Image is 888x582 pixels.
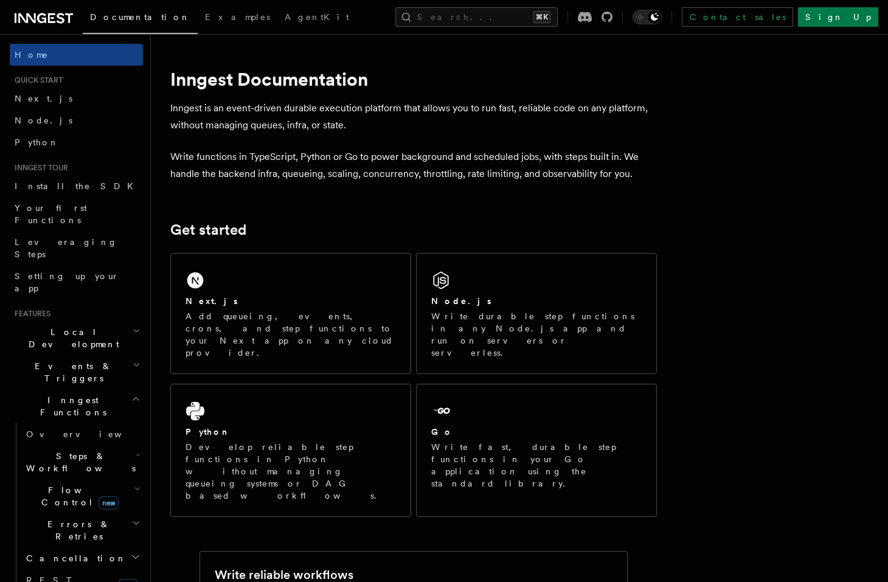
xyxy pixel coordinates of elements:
[21,484,134,508] span: Flow Control
[10,326,133,350] span: Local Development
[21,450,136,474] span: Steps & Workflows
[21,423,143,445] a: Overview
[277,4,356,33] a: AgentKit
[10,360,133,384] span: Events & Triggers
[21,445,143,479] button: Steps & Workflows
[10,88,143,109] a: Next.js
[205,12,270,22] span: Examples
[170,100,657,134] p: Inngest is an event-driven durable execution platform that allows you to run fast, reliable code ...
[15,116,72,125] span: Node.js
[15,137,59,147] span: Python
[170,148,657,182] p: Write functions in TypeScript, Python or Go to power background and scheduled jobs, with steps bu...
[10,75,63,85] span: Quick start
[21,547,143,569] button: Cancellation
[21,552,127,564] span: Cancellation
[395,7,558,27] button: Search...⌘K
[10,197,143,231] a: Your first Functions
[431,295,491,307] h2: Node.js
[26,429,151,439] span: Overview
[15,203,87,225] span: Your first Functions
[431,426,453,438] h2: Go
[431,441,642,490] p: Write fast, durable step functions in your Go application using the standard library.
[633,10,662,24] button: Toggle dark mode
[431,310,642,359] p: Write durable step functions in any Node.js app and run on servers or serverless.
[15,237,117,259] span: Leveraging Steps
[285,12,349,22] span: AgentKit
[10,109,143,131] a: Node.js
[15,181,140,191] span: Install the SDK
[90,12,190,22] span: Documentation
[533,11,550,23] kbd: ⌘K
[10,265,143,299] a: Setting up your app
[15,271,119,293] span: Setting up your app
[198,4,277,33] a: Examples
[10,131,143,153] a: Python
[10,44,143,66] a: Home
[798,7,878,27] a: Sign Up
[10,389,143,423] button: Inngest Functions
[682,7,793,27] a: Contact sales
[10,231,143,265] a: Leveraging Steps
[21,518,132,542] span: Errors & Retries
[10,175,143,197] a: Install the SDK
[10,394,131,418] span: Inngest Functions
[186,295,238,307] h2: Next.js
[83,4,198,34] a: Documentation
[15,94,72,103] span: Next.js
[186,426,231,438] h2: Python
[170,221,246,238] a: Get started
[10,321,143,355] button: Local Development
[10,163,68,173] span: Inngest tour
[15,49,49,61] span: Home
[416,384,657,517] a: GoWrite fast, durable step functions in your Go application using the standard library.
[170,68,657,90] h1: Inngest Documentation
[10,355,143,389] button: Events & Triggers
[416,253,657,374] a: Node.jsWrite durable step functions in any Node.js app and run on servers or serverless.
[21,513,143,547] button: Errors & Retries
[186,310,396,359] p: Add queueing, events, crons, and step functions to your Next app on any cloud provider.
[170,253,411,374] a: Next.jsAdd queueing, events, crons, and step functions to your Next app on any cloud provider.
[186,441,396,502] p: Develop reliable step functions in Python without managing queueing systems or DAG based workflows.
[170,384,411,517] a: PythonDevelop reliable step functions in Python without managing queueing systems or DAG based wo...
[21,479,143,513] button: Flow Controlnew
[10,309,50,319] span: Features
[99,496,119,510] span: new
